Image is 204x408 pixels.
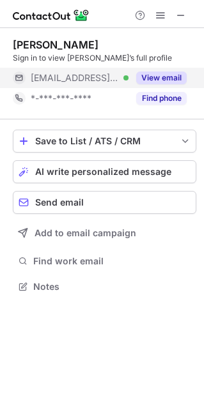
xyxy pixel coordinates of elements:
[13,252,196,270] button: Find work email
[13,278,196,296] button: Notes
[13,52,196,64] div: Sign in to view [PERSON_NAME]’s full profile
[35,136,174,146] div: Save to List / ATS / CRM
[35,167,171,177] span: AI write personalized message
[35,197,84,208] span: Send email
[13,130,196,153] button: save-profile-one-click
[35,228,136,238] span: Add to email campaign
[33,255,191,267] span: Find work email
[31,72,119,84] span: [EMAIL_ADDRESS][DOMAIN_NAME]
[13,222,196,245] button: Add to email campaign
[13,38,98,51] div: [PERSON_NAME]
[13,8,90,23] img: ContactOut v5.3.10
[13,191,196,214] button: Send email
[13,160,196,183] button: AI write personalized message
[136,92,187,105] button: Reveal Button
[136,72,187,84] button: Reveal Button
[33,281,191,292] span: Notes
